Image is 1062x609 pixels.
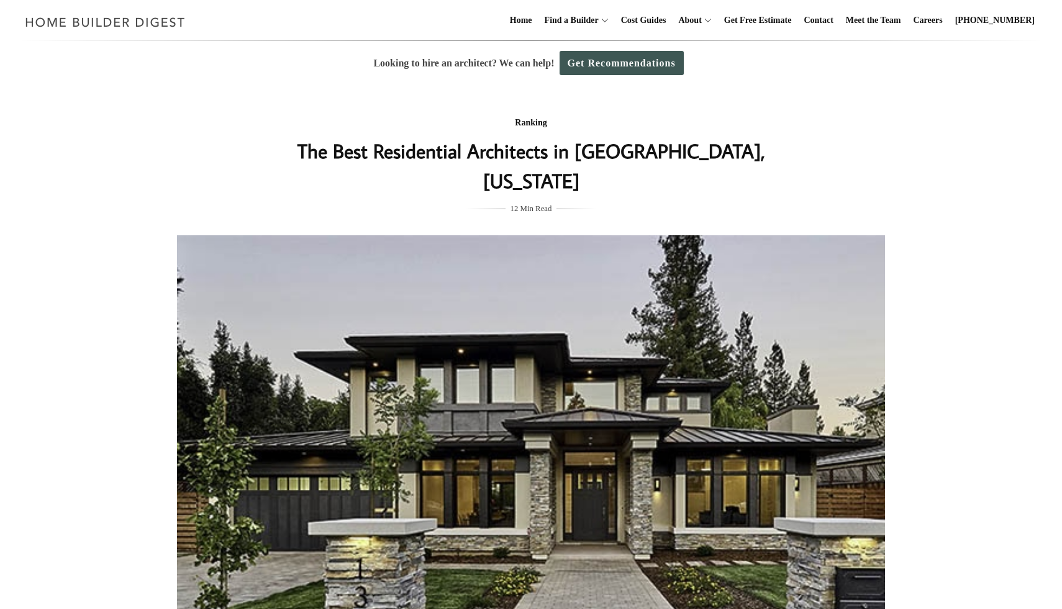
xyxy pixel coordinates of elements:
a: About [673,1,701,40]
a: Careers [909,1,948,40]
a: Home [505,1,537,40]
a: Get Free Estimate [719,1,797,40]
a: Contact [799,1,838,40]
a: [PHONE_NUMBER] [950,1,1040,40]
img: Home Builder Digest [20,10,191,34]
a: Meet the Team [841,1,906,40]
a: Find a Builder [540,1,599,40]
a: Ranking [515,118,547,127]
h1: The Best Residential Architects in [GEOGRAPHIC_DATA], [US_STATE] [283,136,779,196]
a: Get Recommendations [560,51,684,75]
span: 12 Min Read [511,202,552,215]
a: Cost Guides [616,1,671,40]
